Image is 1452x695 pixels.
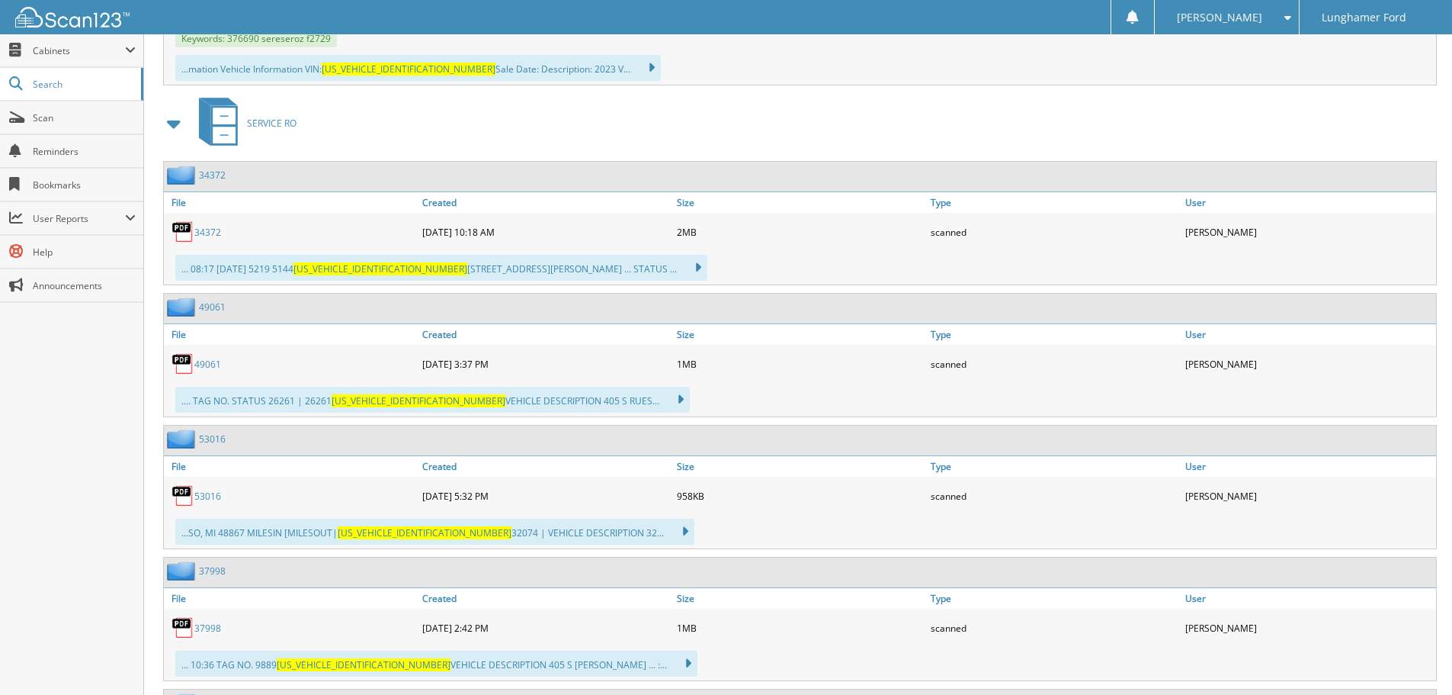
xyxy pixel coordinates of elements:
div: .... TAG NO. STATUS 26261 | 26261 VEHICLE DESCRIPTION 405 S RUES... [175,387,690,413]
a: Type [927,456,1181,477]
div: ...mation Vehicle Information VIN: Sale Date: Description: 2023 V... [175,55,661,81]
div: 2MB [673,217,928,247]
div: 1MB [673,349,928,379]
div: scanned [927,349,1181,379]
span: Help [33,246,136,259]
div: [DATE] 10:18 AM [418,217,673,247]
a: Size [673,192,928,213]
a: File [164,456,418,477]
div: [PERSON_NAME] [1181,613,1436,643]
span: [US_VEHICLE_IDENTIFICATION_NUMBER] [338,526,511,539]
a: User [1181,192,1436,213]
div: ... 08:17 [DATE] 5219 5144 [STREET_ADDRESS][PERSON_NAME] ... STATUS ... [175,255,707,281]
a: 34372 [194,226,221,239]
span: [PERSON_NAME] [1177,13,1262,22]
span: [US_VEHICLE_IDENTIFICATION_NUMBER] [322,63,495,76]
img: scan123-logo-white.svg [15,7,130,27]
a: Type [927,324,1181,345]
span: SERVICE RO [247,117,296,130]
a: Size [673,456,928,477]
a: File [164,324,418,345]
a: Created [418,456,673,477]
a: 37998 [199,565,226,578]
a: User [1181,456,1436,477]
span: Scan [33,111,136,124]
a: Created [418,588,673,609]
img: PDF.png [171,484,194,507]
div: [DATE] 3:37 PM [418,349,673,379]
img: PDF.png [171,616,194,639]
div: ... 10:36 TAG NO. 9889 VEHICLE DESCRIPTION 405 S [PERSON_NAME] ... :... [175,651,697,677]
span: [US_VEHICLE_IDENTIFICATION_NUMBER] [293,262,467,275]
span: Cabinets [33,44,125,57]
span: Bookmarks [33,179,136,191]
img: folder2.png [167,166,199,185]
a: 53016 [194,490,221,503]
a: SERVICE RO [190,93,296,153]
a: 37998 [194,622,221,635]
a: Created [418,192,673,213]
div: scanned [927,481,1181,511]
div: scanned [927,613,1181,643]
iframe: Chat Widget [1376,622,1452,695]
a: Size [673,324,928,345]
span: Search [33,78,133,91]
a: Size [673,588,928,609]
div: [DATE] 2:42 PM [418,613,673,643]
a: Created [418,324,673,345]
div: [PERSON_NAME] [1181,481,1436,511]
a: File [164,192,418,213]
img: folder2.png [167,430,199,449]
div: [PERSON_NAME] [1181,217,1436,247]
a: Type [927,192,1181,213]
a: User [1181,588,1436,609]
span: User Reports [33,212,125,225]
span: Reminders [33,145,136,158]
a: 34372 [199,169,226,182]
div: ...SO, MI 48867 MILESIN [MILESOUT| 32074 | VEHICLE DESCRIPTION 32... [175,519,694,545]
img: PDF.png [171,352,194,375]
span: Lunghamer Ford [1322,13,1406,22]
img: PDF.png [171,220,194,243]
a: 53016 [199,433,226,446]
div: [PERSON_NAME] [1181,349,1436,379]
span: [US_VEHICLE_IDENTIFICATION_NUMBER] [332,394,505,407]
img: folder2.png [167,561,199,581]
a: 49061 [199,301,226,314]
div: scanned [927,217,1181,247]
span: Announcements [33,279,136,292]
span: [US_VEHICLE_IDENTIFICATION_NUMBER] [277,658,450,671]
div: 958KB [673,481,928,511]
div: 1MB [673,613,928,643]
span: Keywords: 376690 sereseroz f2729 [175,30,337,47]
a: 49061 [194,358,221,371]
a: File [164,588,418,609]
img: folder2.png [167,298,199,317]
div: [DATE] 5:32 PM [418,481,673,511]
a: User [1181,324,1436,345]
a: Type [927,588,1181,609]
